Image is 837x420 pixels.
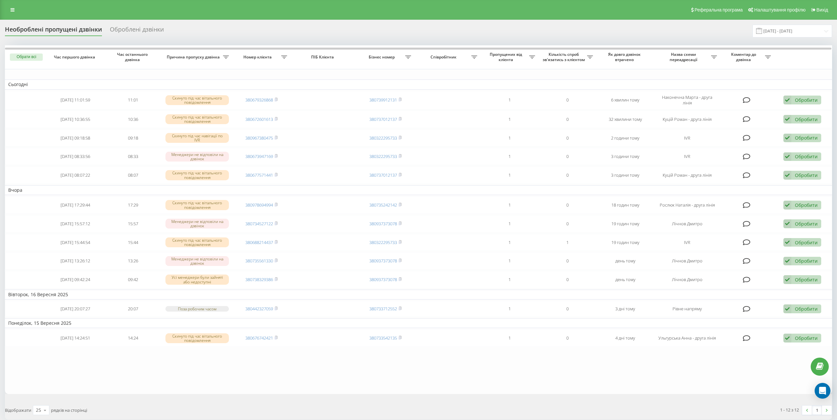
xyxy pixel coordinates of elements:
[165,237,229,247] div: Скинуто під час вітального повідомлення
[480,234,538,251] td: 1
[596,91,654,109] td: 6 хвилин тому
[596,196,654,214] td: 18 годин тому
[480,111,538,128] td: 1
[46,166,104,184] td: [DATE] 08:07:22
[369,135,397,141] a: 380322295733
[165,152,229,162] div: Менеджери не відповіли на дзвінок
[165,133,229,143] div: Скинуто під час навігації по IVR
[795,135,818,141] div: Обробити
[596,301,654,317] td: 3 дні тому
[245,116,273,122] a: 380672601613
[480,148,538,165] td: 1
[10,54,43,61] button: Обрати всі
[46,234,104,251] td: [DATE] 15:44:54
[245,172,273,178] a: 380677571441
[795,97,818,103] div: Обробити
[236,55,281,60] span: Номер клієнта
[795,172,818,178] div: Обробити
[245,306,273,312] a: 380442327059
[538,234,596,251] td: 1
[596,252,654,270] td: день тому
[5,407,31,413] span: Відображати
[596,148,654,165] td: 3 години тому
[817,7,828,12] span: Вихід
[596,271,654,288] td: день тому
[538,301,596,317] td: 0
[5,318,832,328] td: Понеділок, 15 Вересня 2025
[165,219,229,229] div: Менеджери не відповіли на дзвінок
[165,333,229,343] div: Скинуто під час вітального повідомлення
[245,97,273,103] a: 380679326868
[724,52,765,62] span: Коментар до дзвінка
[480,166,538,184] td: 1
[104,329,162,347] td: 14:24
[795,153,818,160] div: Обробити
[538,196,596,214] td: 0
[369,97,397,103] a: 380739912131
[795,221,818,227] div: Обробити
[5,79,832,89] td: Сьогодні
[480,301,538,317] td: 1
[369,116,397,122] a: 380737012137
[245,153,273,159] a: 380673947169
[104,91,162,109] td: 11:01
[654,111,720,128] td: Куцій Роман - друга лінія
[36,407,41,413] div: 25
[104,196,162,214] td: 17:29
[52,55,98,60] span: Час першого дзвінка
[602,52,648,62] span: Як довго дзвінок втрачено
[46,301,104,317] td: [DATE] 20:07:27
[245,258,273,264] a: 380735561330
[46,129,104,147] td: [DATE] 09:18:58
[369,258,397,264] a: 380937373078
[596,111,654,128] td: 32 хвилини тому
[104,271,162,288] td: 09:42
[165,256,229,266] div: Менеджери не відповіли на дзвінок
[418,55,471,60] span: Співробітник
[165,55,223,60] span: Причина пропуску дзвінка
[165,95,229,105] div: Скинуто під час вітального повідомлення
[369,276,397,282] a: 380937373078
[165,275,229,284] div: Усі менеджери були зайняті або недоступні
[538,252,596,270] td: 0
[596,215,654,232] td: 19 годин тому
[538,111,596,128] td: 0
[165,170,229,180] div: Скинуто під час вітального повідомлення
[538,271,596,288] td: 0
[46,196,104,214] td: [DATE] 17:29:44
[369,239,397,245] a: 380322295733
[110,52,156,62] span: Час останнього дзвінка
[654,148,720,165] td: IVR
[369,335,397,341] a: 380733542135
[245,202,273,208] a: 380978694994
[795,306,818,312] div: Обробити
[542,52,587,62] span: Кількість спроб зв'язатись з клієнтом
[654,196,720,214] td: Рослюк Наталія - друга лінія
[46,148,104,165] td: [DATE] 08:33:56
[596,234,654,251] td: 19 годин тому
[538,329,596,347] td: 0
[538,215,596,232] td: 0
[5,185,832,195] td: Вчора
[654,252,720,270] td: Лічнов Дмитро
[654,91,720,109] td: Наконечна Марта - друга лінія
[654,215,720,232] td: Лічнов Дмитро
[104,301,162,317] td: 20:07
[480,91,538,109] td: 1
[360,55,405,60] span: Бізнес номер
[812,406,822,415] a: 1
[815,383,830,399] div: Open Intercom Messenger
[46,111,104,128] td: [DATE] 10:36:55
[780,407,799,413] div: 1 - 12 з 12
[654,129,720,147] td: IVR
[538,91,596,109] td: 0
[480,129,538,147] td: 1
[480,271,538,288] td: 1
[795,202,818,208] div: Обробити
[104,111,162,128] td: 10:36
[46,91,104,109] td: [DATE] 11:01:59
[165,114,229,124] div: Скинуто під час вітального повідомлення
[369,153,397,159] a: 380322295733
[51,407,87,413] span: рядків на сторінці
[245,335,273,341] a: 380676742421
